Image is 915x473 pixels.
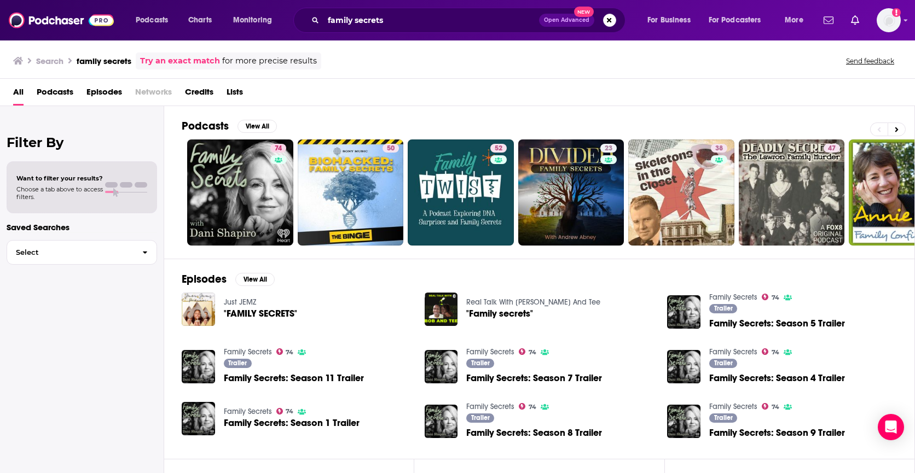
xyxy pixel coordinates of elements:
[714,305,733,312] span: Trailer
[877,8,901,32] img: User Profile
[225,11,286,29] button: open menu
[471,360,490,366] span: Trailer
[298,139,404,246] a: 50
[77,56,131,66] h3: family secrets
[709,293,757,302] a: Family Secrets
[224,373,364,383] a: Family Secrets: Season 11 Trailer
[777,11,817,29] button: open menu
[425,350,458,383] img: Family Secrets: Season 7 Trailer
[519,348,536,355] a: 74
[408,139,514,246] a: 52
[182,119,277,133] a: PodcastsView All
[640,11,704,29] button: open menu
[224,347,272,357] a: Family Secrets
[518,139,624,246] a: 23
[181,11,218,29] a: Charts
[235,273,275,286] button: View All
[714,414,733,421] span: Trailer
[466,309,533,318] a: "Family secrets"
[136,13,168,28] span: Podcasts
[37,83,73,106] a: Podcasts
[772,405,779,410] span: 74
[270,144,286,153] a: 74
[275,143,282,154] span: 74
[140,55,220,67] a: Try an exact match
[519,403,536,410] a: 74
[7,222,157,232] p: Saved Searches
[182,350,215,383] img: Family Secrets: Season 11 Trailer
[544,17,589,23] span: Open Advanced
[495,143,502,154] span: 52
[628,139,734,246] a: 38
[387,143,395,154] span: 50
[9,10,114,31] img: Podchaser - Follow, Share and Rate Podcasts
[466,428,602,437] a: Family Secrets: Season 8 Trailer
[709,373,845,383] a: Family Secrets: Season 4 Trailer
[238,120,277,133] button: View All
[847,11,864,30] a: Show notifications dropdown
[529,405,536,410] span: 74
[772,295,779,300] span: 74
[224,418,360,428] a: Family Secrets: Season 1 Trailer
[762,294,779,300] a: 74
[13,83,24,106] a: All
[785,13,803,28] span: More
[529,350,536,355] span: 74
[709,402,757,411] a: Family Secrets
[182,402,215,435] img: Family Secrets: Season 1 Trailer
[276,408,294,414] a: 74
[667,350,700,383] img: Family Secrets: Season 4 Trailer
[86,83,122,106] a: Episodes
[877,8,901,32] button: Show profile menu
[772,350,779,355] span: 74
[182,272,275,286] a: EpisodesView All
[286,350,293,355] span: 74
[466,347,514,357] a: Family Secrets
[466,297,600,307] a: Real Talk With Bob And Tee
[709,428,845,437] a: Family Secrets: Season 9 Trailer
[471,414,490,421] span: Trailer
[135,83,172,106] span: Networks
[824,144,840,153] a: 47
[16,185,103,201] span: Choose a tab above to access filters.
[227,83,243,106] a: Lists
[647,13,691,28] span: For Business
[819,11,838,30] a: Show notifications dropdown
[188,13,212,28] span: Charts
[36,56,63,66] h3: Search
[702,11,777,29] button: open menu
[224,297,256,307] a: Just JEMZ
[224,309,297,318] span: "FAMILY SECRETS"
[187,139,293,246] a: 74
[667,405,700,438] img: Family Secrets: Season 9 Trailer
[892,8,901,17] svg: Add a profile image
[182,272,227,286] h2: Episodes
[715,143,723,154] span: 38
[762,403,779,410] a: 74
[16,174,103,182] span: Want to filter your results?
[304,8,636,33] div: Search podcasts, credits, & more...
[762,348,779,355] a: 74
[466,402,514,411] a: Family Secrets
[222,55,317,67] span: for more precise results
[539,14,594,27] button: Open AdvancedNew
[877,8,901,32] span: Logged in as ereardon
[490,144,507,153] a: 52
[709,319,845,328] a: Family Secrets: Season 5 Trailer
[425,293,458,326] img: "Family secrets"
[286,409,293,414] span: 74
[425,405,458,438] img: Family Secrets: Season 8 Trailer
[383,144,399,153] a: 50
[466,373,602,383] span: Family Secrets: Season 7 Trailer
[714,360,733,366] span: Trailer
